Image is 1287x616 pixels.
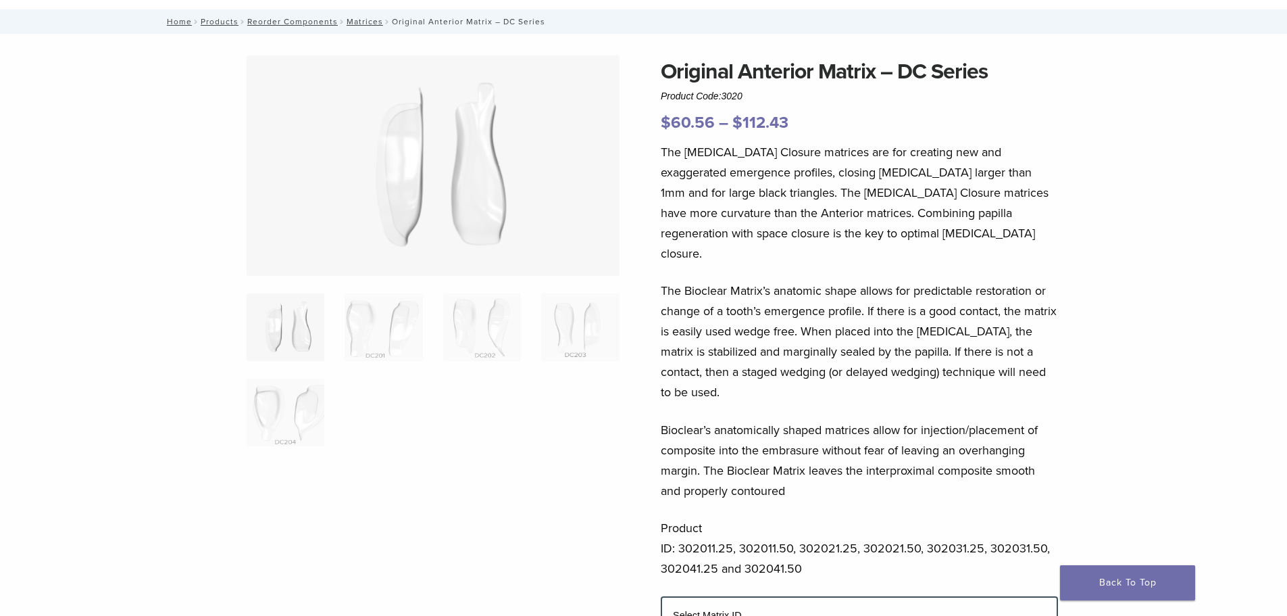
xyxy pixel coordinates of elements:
[661,420,1058,501] p: Bioclear’s anatomically shaped matrices allow for injection/placement of composite into the embra...
[192,18,201,25] span: /
[661,113,715,133] bdi: 60.56
[163,17,192,26] a: Home
[732,113,788,133] bdi: 112.43
[719,113,728,133] span: –
[661,55,1058,88] h1: Original Anterior Matrix – DC Series
[247,379,324,446] img: Original Anterior Matrix - DC Series - Image 5
[541,293,619,361] img: Original Anterior Matrix - DC Series - Image 4
[201,17,238,26] a: Products
[338,18,347,25] span: /
[238,18,247,25] span: /
[443,293,521,361] img: Original Anterior Matrix - DC Series - Image 3
[1060,565,1195,600] a: Back To Top
[661,113,671,133] span: $
[661,142,1058,264] p: The [MEDICAL_DATA] Closure matrices are for creating new and exaggerated emergence profiles, clos...
[732,113,742,133] span: $
[383,18,392,25] span: /
[722,91,742,101] span: 3020
[661,91,742,101] span: Product Code:
[157,9,1130,34] nav: Original Anterior Matrix – DC Series
[661,518,1058,579] p: Product ID: 302011.25, 302011.50, 302021.25, 302021.50, 302031.25, 302031.50, 302041.25 and 30204...
[247,17,338,26] a: Reorder Components
[247,55,620,276] img: DC-203_C
[661,281,1058,402] p: The Bioclear Matrix’s anatomic shape allows for predictable restoration or change of a tooth’s em...
[345,293,422,361] img: Original Anterior Matrix - DC Series - Image 2
[347,17,383,26] a: Matrices
[247,293,324,361] img: DC-203_C-324x324.png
